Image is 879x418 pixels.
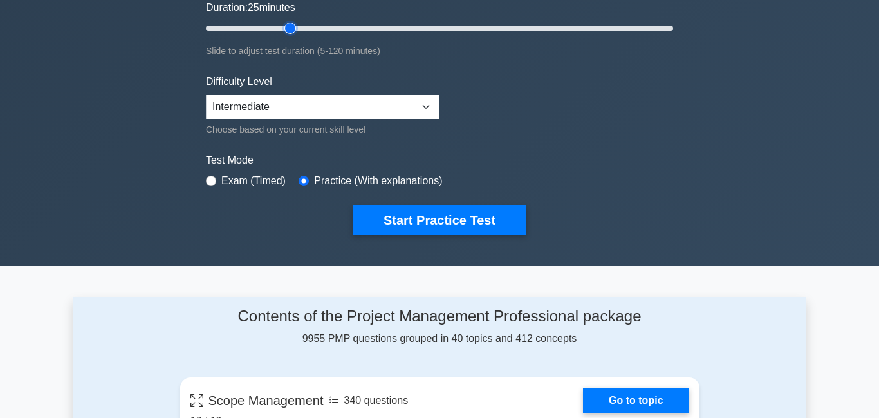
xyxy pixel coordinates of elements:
[221,173,286,189] label: Exam (Timed)
[206,153,673,168] label: Test Mode
[180,307,699,326] h4: Contents of the Project Management Professional package
[314,173,442,189] label: Practice (With explanations)
[353,205,526,235] button: Start Practice Test
[206,43,673,59] div: Slide to adjust test duration (5-120 minutes)
[583,388,689,413] a: Go to topic
[206,122,439,137] div: Choose based on your current skill level
[248,2,259,13] span: 25
[180,307,699,347] div: 9955 PMP questions grouped in 40 topics and 412 concepts
[206,74,272,90] label: Difficulty Level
